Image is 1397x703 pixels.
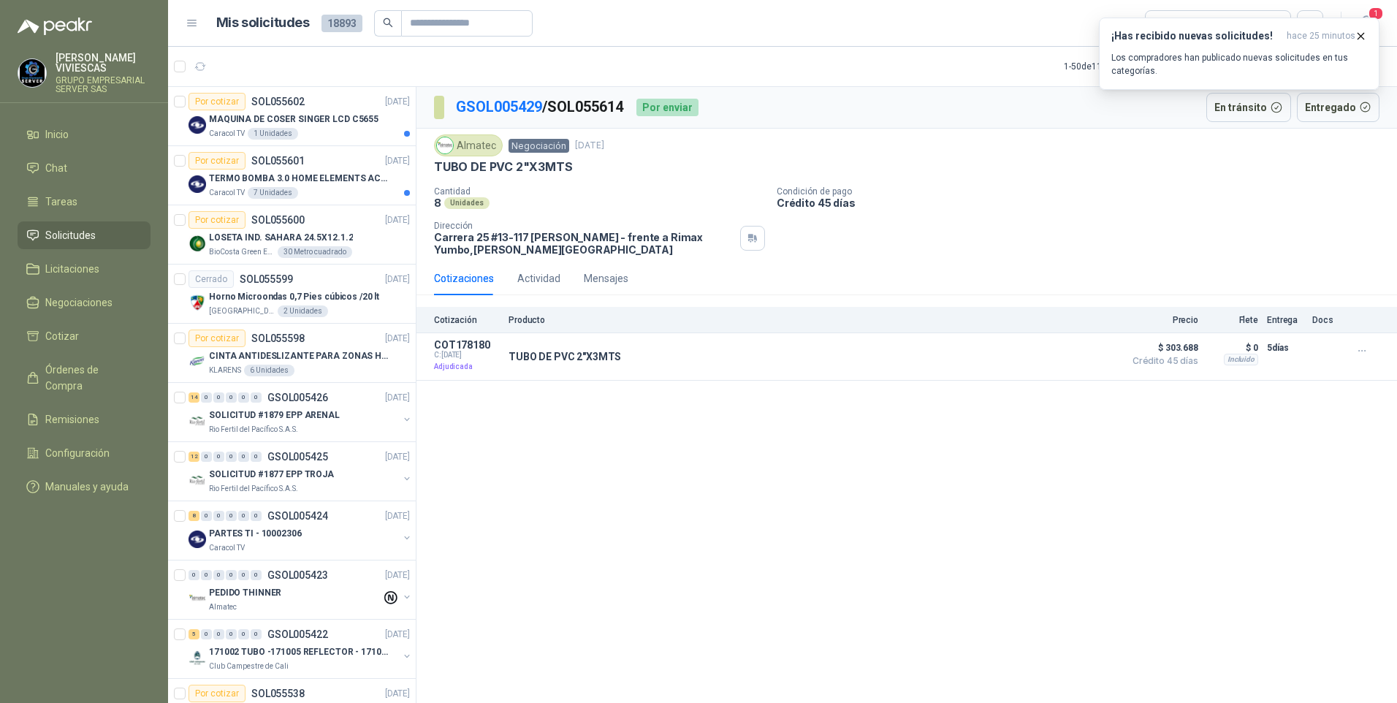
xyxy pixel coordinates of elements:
img: Company Logo [437,137,453,153]
img: Company Logo [18,59,46,87]
img: Company Logo [189,353,206,370]
span: Licitaciones [45,261,99,277]
div: 0 [251,392,262,403]
div: 0 [238,629,249,639]
div: 0 [213,570,224,580]
p: [DATE] [385,154,410,168]
img: Company Logo [189,590,206,607]
span: hace 25 minutos [1287,30,1355,42]
div: 8 [189,511,199,521]
p: COT178180 [434,339,500,351]
p: Carrera 25 #13-117 [PERSON_NAME] - frente a Rimax Yumbo , [PERSON_NAME][GEOGRAPHIC_DATA] [434,231,734,256]
img: Logo peakr [18,18,92,35]
p: [DATE] [385,95,410,109]
p: Condición de pago [777,186,1391,197]
a: Licitaciones [18,255,151,283]
p: / SOL055614 [456,96,625,118]
p: GRUPO EMPRESARIAL SERVER SAS [56,76,151,94]
p: 5 días [1267,339,1303,357]
div: Por cotizar [189,685,245,702]
p: TERMO BOMBA 3.0 HOME ELEMENTS ACERO INOX [209,172,391,186]
div: Por cotizar [189,211,245,229]
img: Company Logo [189,294,206,311]
div: 0 [201,511,212,521]
span: search [383,18,393,28]
p: [DATE] [385,687,410,701]
p: Flete [1207,315,1258,325]
div: 1 Unidades [248,128,298,140]
p: BioCosta Green Energy S.A.S [209,246,275,258]
a: Manuales y ayuda [18,473,151,501]
p: [DATE] [385,273,410,286]
p: LOSETA IND. SAHARA 24.5X12.1.2 [209,231,353,245]
div: Cerrado [189,270,234,288]
p: Rio Fertil del Pacífico S.A.S. [209,483,298,495]
p: [DATE] [385,391,410,405]
p: KLARENS [209,365,241,376]
p: 171002 TUBO -171005 REFLECTOR - 171007 PANEL [209,645,391,659]
span: 18893 [321,15,362,32]
div: 0 [226,392,237,403]
p: SOL055598 [251,333,305,343]
p: SOLICITUD #1877 EPP TROJA [209,468,334,482]
div: Por cotizar [189,330,245,347]
div: Unidades [444,197,490,209]
a: Por cotizarSOL055598[DATE] Company LogoCINTA ANTIDESLIZANTE PARA ZONAS HUMEDASKLARENS6 Unidades [168,324,416,383]
div: 12 [189,452,199,462]
a: Cotizar [18,322,151,350]
span: 1 [1368,7,1384,20]
p: Caracol TV [209,542,245,554]
div: 0 [238,511,249,521]
div: 0 [201,629,212,639]
p: Horno Microondas 0,7 Pies cúbicos /20 lt [209,290,379,304]
div: Mensajes [584,270,628,286]
div: 6 Unidades [244,365,294,376]
p: GSOL005426 [267,392,328,403]
div: 0 [201,452,212,462]
a: CerradoSOL055599[DATE] Company LogoHorno Microondas 0,7 Pies cúbicos /20 lt[GEOGRAPHIC_DATA][PERS... [168,265,416,324]
img: Company Logo [189,235,206,252]
h1: Mis solicitudes [216,12,310,34]
span: Inicio [45,126,69,142]
p: [DATE] [385,569,410,582]
button: En tránsito [1206,93,1291,122]
div: 0 [238,570,249,580]
p: PEDIDO THINNER [209,586,281,600]
div: 0 [189,570,199,580]
img: Company Logo [189,649,206,666]
div: Incluido [1224,354,1258,365]
a: Por cotizarSOL055601[DATE] Company LogoTERMO BOMBA 3.0 HOME ELEMENTS ACERO INOXCaracol TV7 Unidades [168,146,416,205]
a: Chat [18,154,151,182]
img: Company Logo [189,471,206,489]
span: Manuales y ayuda [45,479,129,495]
p: SOL055599 [240,274,293,284]
button: 1 [1353,10,1379,37]
a: Inicio [18,121,151,148]
div: Almatec [434,134,503,156]
p: Cotización [434,315,500,325]
span: Cotizar [45,328,79,344]
div: 0 [213,629,224,639]
div: 7 Unidades [248,187,298,199]
a: Órdenes de Compra [18,356,151,400]
a: Negociación [509,140,569,151]
img: Company Logo [189,175,206,193]
p: MAQUINA DE COSER SINGER LCD C5655 [209,113,378,126]
a: Solicitudes [18,221,151,249]
p: Rio Fertil del Pacífico S.A.S. [209,424,298,436]
div: Cotizaciones [434,270,494,286]
span: Chat [45,160,67,176]
div: 14 [189,392,199,403]
img: Company Logo [189,116,206,134]
div: 0 [226,511,237,521]
div: Todas [1154,15,1185,31]
p: Caracol TV [209,128,245,140]
p: GSOL005423 [267,570,328,580]
p: PARTES TI - 10002306 [209,527,302,541]
div: 30 Metro cuadrado [278,246,352,258]
div: Por cotizar [189,93,245,110]
p: [GEOGRAPHIC_DATA][PERSON_NAME] [209,305,275,317]
img: Company Logo [189,531,206,548]
div: 0 [213,511,224,521]
div: 0 [226,452,237,462]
